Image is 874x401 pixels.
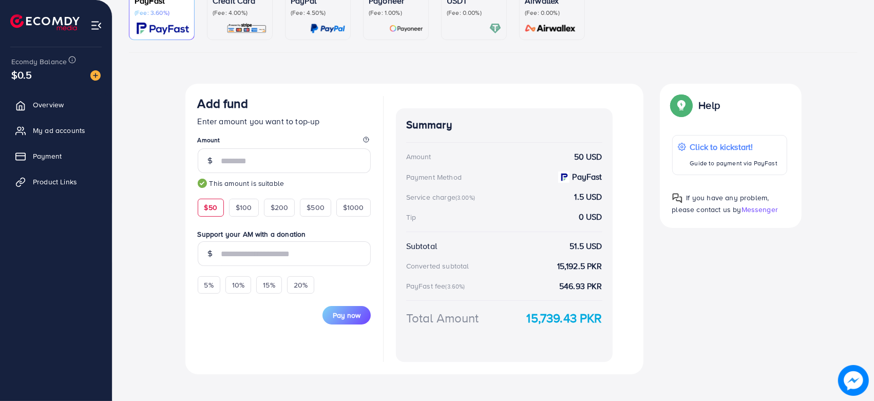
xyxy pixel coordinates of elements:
p: Guide to payment via PayFast [690,157,777,169]
strong: 15,192.5 PKR [557,260,602,272]
small: (3.00%) [455,194,475,202]
span: My ad accounts [33,125,85,136]
div: Payment Method [406,172,462,182]
div: Total Amount [406,309,479,327]
span: If you have any problem, please contact us by [672,193,769,215]
img: menu [90,20,102,31]
img: card [310,23,345,34]
img: image [90,70,101,81]
span: Messenger [742,204,778,215]
legend: Amount [198,136,371,148]
strong: 0 USD [579,211,602,223]
span: 5% [204,280,214,290]
span: 15% [263,280,275,290]
strong: 50 USD [574,151,602,163]
img: card [226,23,267,34]
span: $500 [307,202,325,213]
p: (Fee: 0.00%) [525,9,579,17]
strong: 546.93 PKR [559,280,602,292]
span: $50 [204,202,217,213]
a: Payment [8,146,104,166]
span: $100 [236,202,252,213]
small: (3.60%) [445,282,465,291]
img: Popup guide [672,96,691,114]
img: payment [558,171,569,183]
p: (Fee: 0.00%) [447,9,501,17]
strong: 1.5 USD [575,191,602,203]
span: Payment [33,151,62,161]
a: My ad accounts [8,120,104,141]
a: Overview [8,94,104,115]
div: PayFast fee [406,281,468,291]
span: $0.5 [11,67,32,82]
p: (Fee: 1.00%) [369,9,423,17]
div: Service charge [406,192,478,202]
label: Support your AM with a donation [198,229,371,239]
span: $1000 [343,202,364,213]
span: Pay now [333,310,360,320]
span: Ecomdy Balance [11,56,67,67]
span: Product Links [33,177,77,187]
p: (Fee: 3.60%) [135,9,189,17]
span: 10% [232,280,244,290]
h4: Summary [406,119,602,131]
div: Subtotal [406,240,437,252]
div: Converted subtotal [406,261,469,271]
img: card [522,23,579,34]
button: Pay now [322,306,371,324]
p: Help [699,99,720,111]
div: Amount [406,151,431,162]
span: 20% [294,280,308,290]
strong: PayFast [573,171,602,183]
strong: 51.5 USD [569,240,602,252]
img: guide [198,179,207,188]
p: Click to kickstart! [690,141,777,153]
div: Tip [406,212,416,222]
img: card [137,23,189,34]
a: Product Links [8,171,104,192]
img: card [489,23,501,34]
span: $200 [271,202,289,213]
img: logo [10,14,80,30]
p: (Fee: 4.50%) [291,9,345,17]
img: card [389,23,423,34]
small: This amount is suitable [198,178,371,188]
img: Popup guide [672,193,682,203]
h3: Add fund [198,96,248,111]
strong: 15,739.43 PKR [527,309,602,327]
p: (Fee: 4.00%) [213,9,267,17]
p: Enter amount you want to top-up [198,115,371,127]
span: Overview [33,100,64,110]
img: image [838,365,869,396]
